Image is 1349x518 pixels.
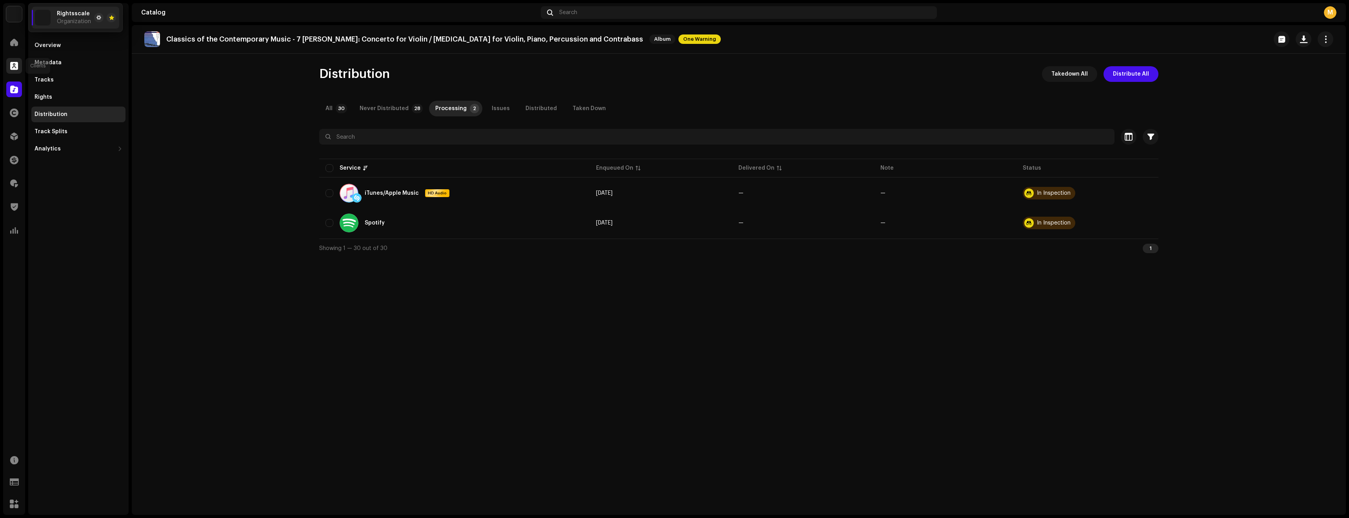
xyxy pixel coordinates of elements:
div: All [325,101,333,116]
span: Takedown All [1051,66,1088,82]
div: Processing [435,101,467,116]
div: Enqueued On [596,164,633,172]
button: Takedown All [1042,66,1097,82]
p-badge: 30 [336,104,347,113]
div: 1 [1143,244,1158,253]
span: Organization [57,18,91,25]
re-m-nav-item: Rights [31,89,125,105]
div: Tracks [35,77,54,83]
re-m-nav-item: Track Splits [31,124,125,139]
span: Album [649,34,675,44]
div: Delivered On [738,164,774,172]
span: Sep 24, 2025 [596,190,613,196]
div: Taken Down [573,101,606,116]
span: Search [559,9,577,16]
p-badge: 28 [412,104,423,113]
img: 702f26e9-365c-4195-a574-c44c96135603 [144,31,160,47]
img: 94c1d8ef-eac2-46f1-b728-fe59f34308f6 [35,10,51,25]
re-m-nav-item: Overview [31,38,125,53]
span: Distribute All [1113,66,1149,82]
span: Showing 1 — 30 out of 30 [319,246,387,251]
span: One Warning [678,34,721,44]
re-a-table-badge: — [880,190,885,196]
p-badge: 2 [470,104,479,113]
re-m-nav-item: Tracks [31,72,125,88]
span: Rightsscale [57,11,90,17]
div: Rights [35,94,52,100]
div: Spotify [365,220,385,226]
div: Track Splits [35,129,67,135]
span: — [738,190,744,196]
div: Catalog [141,9,538,16]
div: M [1324,6,1336,19]
span: Sep 24, 2025 [596,220,613,226]
p: Classics of the Contemporary Music - 7 [PERSON_NAME]: Concerto for Violin / [MEDICAL_DATA] for Vi... [166,35,643,43]
re-m-nav-item: Distribution [31,107,125,122]
div: Overview [35,42,61,49]
div: Distributed [525,101,557,116]
span: HD Audio [426,190,449,196]
div: Distribution [35,111,67,118]
div: iTunes/Apple Music [365,190,419,196]
span: Distribution [319,66,390,82]
div: Issues [492,101,510,116]
div: In Inspection [1037,190,1071,196]
div: Metadata [35,60,62,66]
img: 94c1d8ef-eac2-46f1-b728-fe59f34308f6 [6,6,22,22]
div: Service [340,164,361,172]
div: Analytics [35,146,61,152]
div: In Inspection [1037,220,1071,226]
input: Search [319,129,1114,145]
button: Distribute All [1104,66,1158,82]
re-a-table-badge: — [880,220,885,226]
span: — [738,220,744,226]
re-m-nav-item: Metadata [31,55,125,71]
re-m-nav-dropdown: Analytics [31,141,125,157]
div: Never Distributed [360,101,409,116]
